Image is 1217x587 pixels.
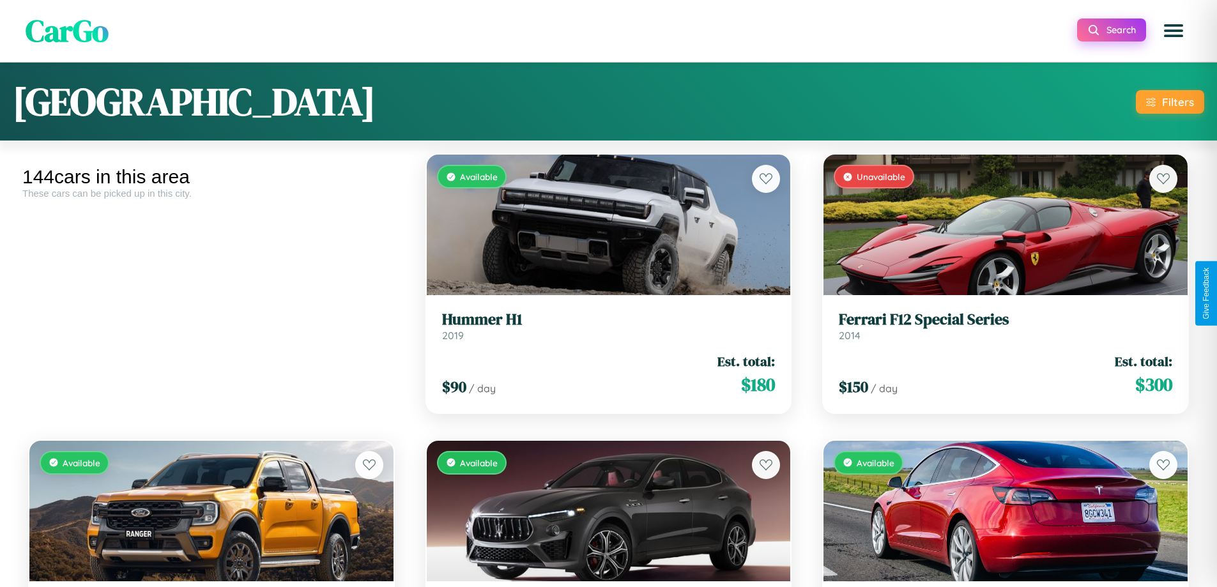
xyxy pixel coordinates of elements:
span: Available [460,171,498,182]
h1: [GEOGRAPHIC_DATA] [13,75,376,128]
a: Ferrari F12 Special Series2014 [839,310,1172,342]
span: Available [460,457,498,468]
span: / day [469,382,496,395]
button: Filters [1136,90,1204,114]
a: Hummer H12019 [442,310,776,342]
div: Give Feedback [1202,268,1211,319]
span: / day [871,382,898,395]
span: 2014 [839,329,861,342]
span: $ 150 [839,376,868,397]
span: $ 180 [741,372,775,397]
span: CarGo [26,10,109,52]
button: Search [1077,19,1146,42]
span: Search [1106,24,1136,36]
span: $ 90 [442,376,466,397]
div: 144 cars in this area [22,166,401,188]
button: Open menu [1156,13,1191,49]
h3: Hummer H1 [442,310,776,329]
span: Unavailable [857,171,905,182]
div: Filters [1162,95,1194,109]
h3: Ferrari F12 Special Series [839,310,1172,329]
div: These cars can be picked up in this city. [22,188,401,199]
span: Est. total: [717,352,775,370]
span: Available [857,457,894,468]
span: Available [63,457,100,468]
span: $ 300 [1135,372,1172,397]
span: Est. total: [1115,352,1172,370]
span: 2019 [442,329,464,342]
